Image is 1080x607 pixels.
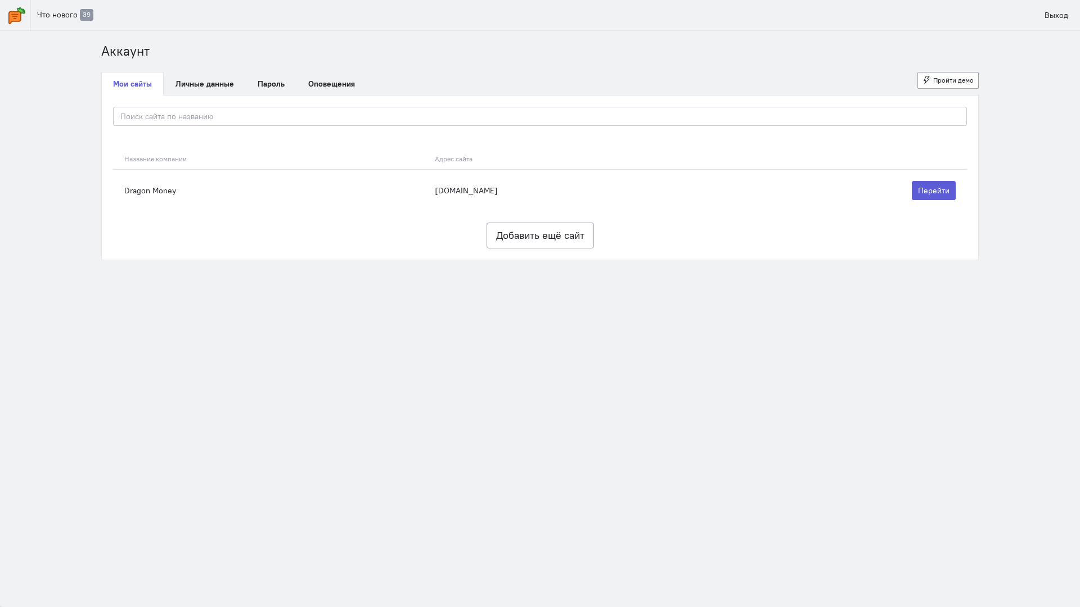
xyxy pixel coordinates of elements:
[8,7,25,24] img: carrot-quest.svg
[487,223,594,248] button: Добавить ещё сайт
[933,76,974,84] span: Пройти демо
[917,72,979,89] button: Пройти демо
[912,181,956,200] a: Перейти
[37,10,78,20] span: Что нового
[164,72,246,96] a: Личные данные
[246,72,296,96] a: Пароль
[429,148,725,170] th: Адрес сайта
[429,169,725,211] td: [DOMAIN_NAME]
[296,72,367,96] a: Оповещения
[113,148,429,170] th: Название компании
[113,107,967,126] input: Поиск сайта по названию
[80,9,93,21] span: 39
[1038,6,1074,25] a: Выход
[101,42,979,61] nav: breadcrumb
[101,72,164,96] a: Мои сайты
[113,169,429,211] td: Dragon Money
[31,5,100,25] a: Что нового 39
[101,42,150,61] li: Аккаунт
